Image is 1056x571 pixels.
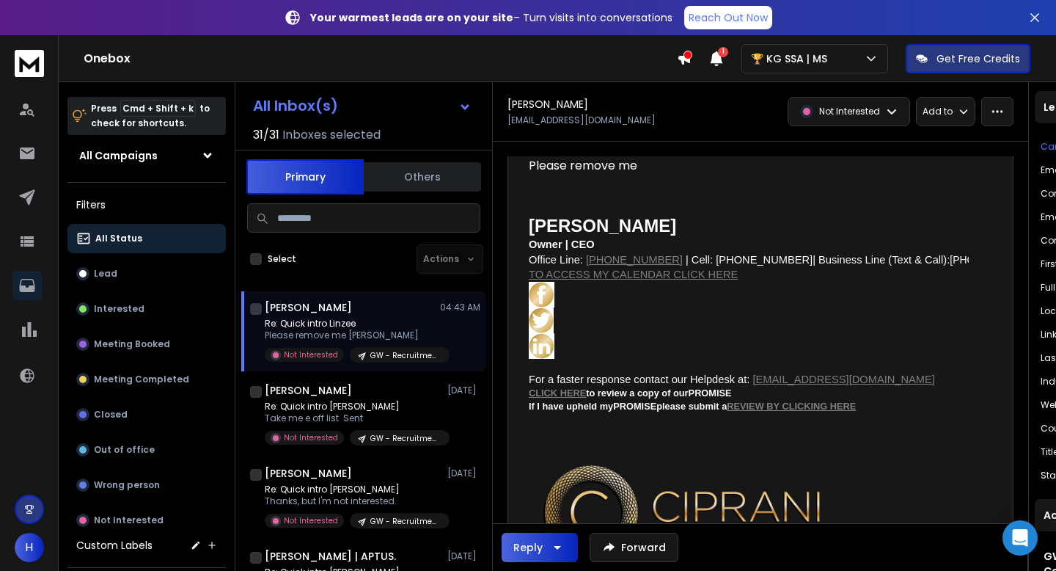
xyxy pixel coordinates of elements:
[447,385,480,396] p: [DATE]
[15,50,44,77] img: logo
[529,308,554,333] img: uc
[751,51,833,66] p: 🏆 KG SSA | MS
[76,538,153,553] h3: Custom Labels
[94,303,144,315] p: Interested
[94,409,128,421] p: Closed
[94,444,155,456] p: Out of office
[753,374,935,385] a: [EMAIL_ADDRESS][DOMAIN_NAME]
[529,388,732,399] b: to review a copy of our
[265,401,441,412] p: Re: Quick intro [PERSON_NAME]
[689,388,732,399] font: PROMISE
[590,533,678,562] button: Forward
[502,533,578,562] button: Reply
[265,300,352,315] h1: [PERSON_NAME]
[529,282,554,308] img: uc
[364,161,481,193] button: Others
[284,432,338,443] p: Not Interested
[284,515,338,526] p: Not Interested
[282,126,381,144] h3: Inboxes selected
[923,106,953,117] p: Add to
[310,10,513,25] strong: Your warmest leads are on your site
[246,159,364,194] button: Primary
[265,495,441,507] p: Thanks, but I'm not interested.
[67,194,226,215] h3: Filters
[529,401,856,412] b: If I have upheld my please submit a
[447,468,480,479] p: [DATE]
[529,388,586,399] a: CLICK HERE
[67,259,226,288] button: Lead
[67,224,226,253] button: All Status
[370,516,441,527] p: GW - Recruitment - [GEOGRAPHIC_DATA] | Connector Angle
[67,141,226,170] button: All Campaigns
[447,550,480,562] p: [DATE]
[613,401,656,412] font: PROMISE
[79,148,158,163] h1: All Campaigns
[686,254,813,266] span: | Cell: [PHONE_NUMBER]
[67,435,226,465] button: Out of office
[936,51,1020,66] p: Get Free Credits
[67,294,226,324] button: Interested
[813,254,950,266] span: | Business Line (Text & Call):
[529,457,837,569] img: AIorK4wVgbzfqcfANgs5h1luPuZPkUVO10U5cg60KH-IVX1ObBLwiy3WP6fa8cBppuROrYwKM1OQnzACcop1
[253,126,279,144] span: 31 / 31
[265,330,441,341] p: Please remove me [PERSON_NAME]
[819,106,880,117] p: Not Interested
[753,374,935,385] span: [EMAIL_ADDRESS][DOMAIN_NAME]
[67,330,226,359] button: Meeting Booked
[94,374,189,385] p: Meeting Completed
[67,506,226,535] button: Not Interested
[253,98,338,113] h1: All Inbox(s)
[15,533,44,562] button: H
[718,47,728,57] span: 1
[67,470,226,500] button: Wrong person
[529,216,676,236] span: [PERSON_NAME]
[906,44,1030,73] button: Get Free Credits
[529,374,749,385] span: For a faster response contact our Helpdesk at:
[94,479,160,491] p: Wrong person
[120,100,196,117] span: Cmd + Shift + k
[529,333,554,359] img: uc
[1002,520,1038,556] div: Open Intercom Messenger
[265,412,441,424] p: Take me e off list Sent
[265,383,352,398] h1: [PERSON_NAME]
[684,6,772,29] a: Reach Out Now
[67,365,226,394] button: Meeting Completed
[513,540,543,555] div: Reply
[94,514,164,526] p: Not Interested
[94,268,117,280] p: Lead
[265,466,352,481] h1: [PERSON_NAME]
[95,233,142,244] p: All Status
[241,91,483,120] button: All Inbox(s)
[727,401,856,412] a: REVIEW BY CLICKING HERE
[84,50,677,68] h1: Onebox
[268,253,296,265] label: Select
[529,239,595,250] font: Owner | CEO
[91,101,210,131] p: Press to check for shortcuts.
[265,484,441,495] p: Re: Quick intro [PERSON_NAME]
[265,318,441,330] p: Re: Quick intro Linzee
[310,10,672,25] p: – Turn visits into conversations
[529,254,583,266] span: Office Line:
[529,269,738,280] a: TO ACCESS MY CALENDAR CLICK HERE
[370,433,441,444] p: GW - Recruitment - [GEOGRAPHIC_DATA] | Connector Angle
[507,97,588,112] h1: [PERSON_NAME]
[370,350,441,361] p: GW - Recruitment - US | Connector Angle
[507,114,656,126] p: [EMAIL_ADDRESS][DOMAIN_NAME]
[265,549,396,564] h1: [PERSON_NAME] | APTUS.
[67,400,226,429] button: Closed
[94,338,170,350] p: Meeting Booked
[284,349,338,360] p: Not Interested
[440,302,480,313] p: 04:43 AM
[586,254,683,266] span: [PHONE_NUMBER]
[689,10,768,25] p: Reach Out Now
[950,254,1042,266] span: [PHONE_NUMBER]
